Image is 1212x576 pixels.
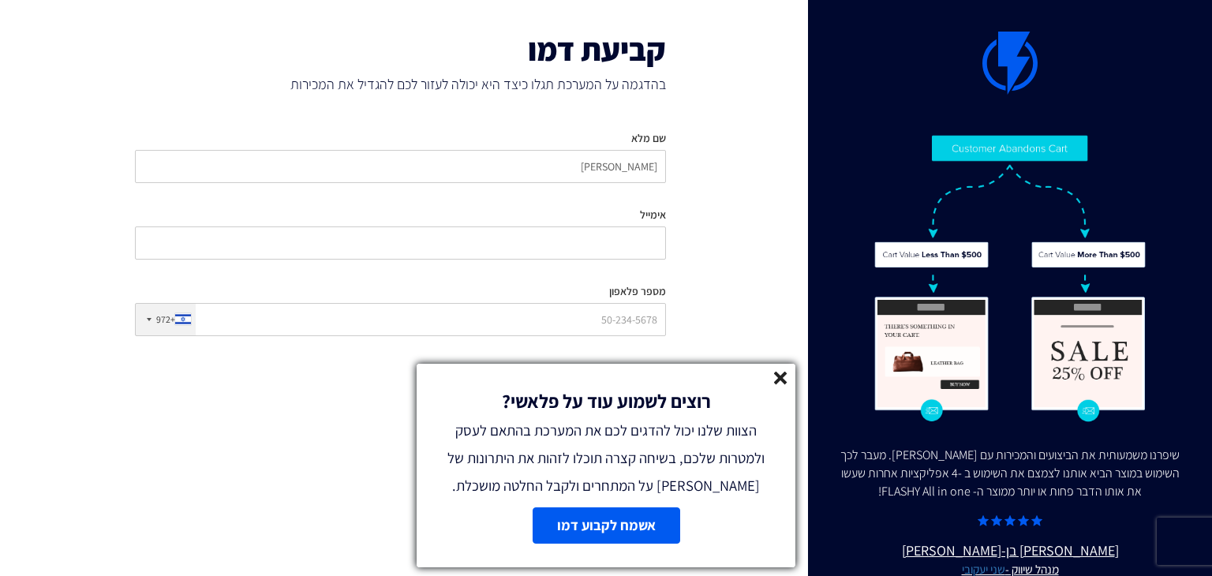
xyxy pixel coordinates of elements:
h1: קביעת דמו [135,32,666,66]
label: מספר פלאפון [609,283,666,299]
div: שיפרנו משמעותית את הביצועים והמכירות עם [PERSON_NAME]. מעבר לכך השימוש במוצר הביא אותנו לצמצם את ... [840,447,1180,501]
div: +972 [156,312,175,326]
span: בהדגמה על המערכת תגלו כיצד היא יכולה לעזור לכם להגדיל את המכירות [135,74,666,95]
label: שם מלא [631,130,666,146]
label: אימייל [640,207,666,223]
input: 50-234-5678 [135,303,666,336]
img: Flashy [873,134,1147,423]
div: Israel (‫ישראל‬‎): +972 [136,304,196,335]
